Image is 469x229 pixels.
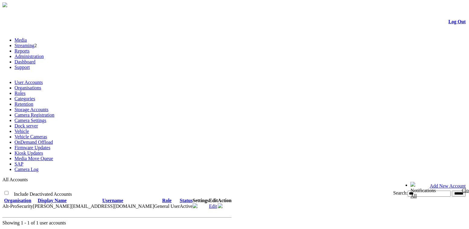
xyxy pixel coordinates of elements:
[14,65,30,70] a: Support
[14,80,43,85] a: User Accounts
[14,48,30,53] a: Reports
[14,167,39,172] a: Camera Log
[355,182,398,187] span: Welcome, - (Administrator)
[14,85,41,90] a: Organisations
[33,204,71,209] span: Contact Method: SMS and Email
[14,107,48,112] a: Storage Accounts
[14,54,44,59] a: Administration
[218,203,223,208] img: user-active-green-icon.svg
[410,182,415,187] img: bell24.png
[14,156,53,161] a: Media Move Queue
[209,198,218,203] th: Edit
[180,203,193,209] td: Active
[193,203,198,208] img: camera24.png
[38,198,67,203] a: Display Name
[2,2,7,7] img: arrow-3.png
[154,203,180,209] td: General User
[2,204,33,209] span: Alt-ProSecurity
[218,198,231,203] th: Action
[162,198,172,203] a: Role
[14,129,29,134] a: Vehicle
[14,96,35,101] a: Categories
[34,43,37,48] span: 2
[14,91,25,96] a: Roles
[193,198,209,203] th: Settings
[14,145,50,150] a: Firmware Updates
[14,43,34,48] a: Streaming
[2,220,66,225] span: Showing 1 - 1 of 1 user accounts
[14,192,72,197] span: Include Deactivated Accounts
[14,150,43,156] a: Kiosk Updates
[14,37,27,43] a: Media
[410,188,454,199] div: Notifications
[180,198,193,203] a: Status
[71,204,154,209] span: shivania@mview.com.au
[218,204,223,209] a: Deactivate
[14,134,47,139] a: Vehicle Cameras
[14,140,53,145] a: OnDemand Offload
[209,204,217,209] a: Edit
[14,112,54,118] a: Camera Registration
[14,161,23,166] a: SAP
[102,198,123,203] a: Username
[14,123,38,128] a: Dock server
[14,59,35,64] a: Dashboard
[14,102,33,107] a: Retention
[14,118,46,123] a: Camera Settings
[229,190,466,197] div: Search:
[448,19,466,24] a: Log Out
[4,198,31,203] a: Organisation
[2,177,28,182] span: All Accounts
